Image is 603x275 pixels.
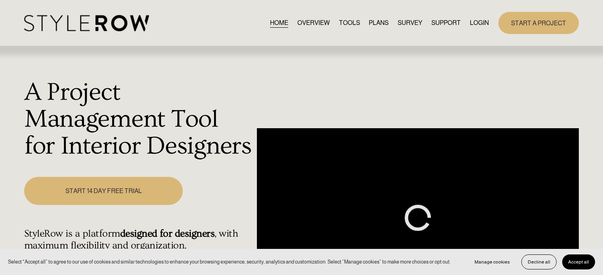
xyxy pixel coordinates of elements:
a: START 14 DAY FREE TRIAL [24,177,183,205]
span: SUPPORT [431,18,461,28]
p: Select “Accept all” to agree to our use of cookies and similar technologies to enhance your brows... [8,258,451,266]
span: Manage cookies [475,259,510,265]
button: Manage cookies [469,254,516,269]
a: PLANS [369,17,389,28]
a: TOOLS [339,17,360,28]
h1: A Project Management Tool for Interior Designers [24,79,253,159]
a: START A PROJECT [498,12,579,34]
img: StyleRow [24,15,149,31]
h4: StyleRow is a platform , with maximum flexibility and organization. [24,228,253,252]
button: Decline all [521,254,557,269]
a: HOME [270,17,288,28]
a: OVERVIEW [297,17,330,28]
span: Accept all [568,259,589,265]
a: LOGIN [470,17,489,28]
strong: designed for designers [120,228,215,239]
a: SURVEY [398,17,422,28]
button: Accept all [562,254,595,269]
a: folder dropdown [431,17,461,28]
span: Decline all [528,259,550,265]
